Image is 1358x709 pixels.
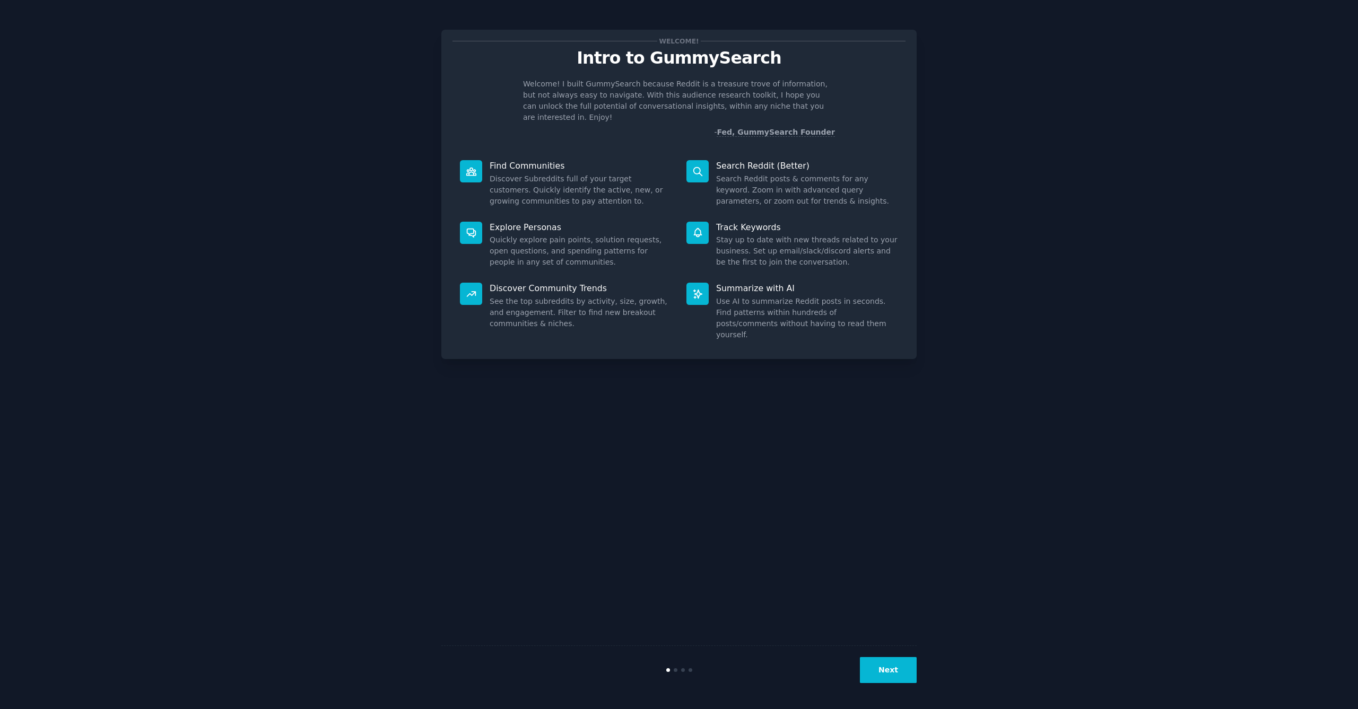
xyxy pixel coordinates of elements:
dd: Use AI to summarize Reddit posts in seconds. Find patterns within hundreds of posts/comments with... [716,296,898,340]
p: Summarize with AI [716,283,898,294]
div: - [714,127,835,138]
a: Fed, GummySearch Founder [717,128,835,137]
dd: Quickly explore pain points, solution requests, open questions, and spending patterns for people ... [490,234,672,268]
p: Intro to GummySearch [452,49,906,67]
p: Explore Personas [490,222,672,233]
dd: Search Reddit posts & comments for any keyword. Zoom in with advanced query parameters, or zoom o... [716,173,898,207]
button: Next [860,657,917,683]
p: Discover Community Trends [490,283,672,294]
p: Find Communities [490,160,672,171]
dd: See the top subreddits by activity, size, growth, and engagement. Filter to find new breakout com... [490,296,672,329]
p: Welcome! I built GummySearch because Reddit is a treasure trove of information, but not always ea... [523,78,835,123]
span: Welcome! [657,36,701,47]
p: Search Reddit (Better) [716,160,898,171]
p: Track Keywords [716,222,898,233]
dd: Discover Subreddits full of your target customers. Quickly identify the active, new, or growing c... [490,173,672,207]
dd: Stay up to date with new threads related to your business. Set up email/slack/discord alerts and ... [716,234,898,268]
